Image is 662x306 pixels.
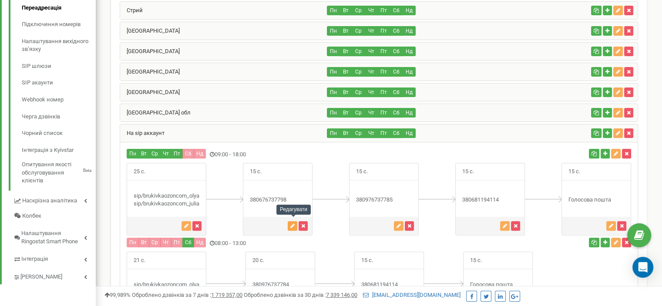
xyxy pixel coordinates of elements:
button: Пн [327,47,340,56]
div: sip/brukivkaozoncom_olya [127,281,206,289]
span: Оброблено дзвінків за 7 днів : [132,292,242,298]
button: Пт [377,26,390,36]
span: Оброблено дзвінків за 30 днів : [244,292,357,298]
button: Нд [403,26,416,36]
button: Сб [390,87,403,97]
a: Колбек [13,208,96,224]
span: Наскрізна аналітика [22,197,77,205]
button: Сб [390,128,403,138]
span: 15 с. [562,163,587,180]
button: Пт [377,47,390,56]
button: Нд [403,108,416,118]
button: Чт [365,6,378,15]
button: Пт [377,6,390,15]
button: Чт [365,128,378,138]
div: 380976737784 [246,281,315,289]
a: Черга дзвінків [22,108,96,125]
button: Нд [403,6,416,15]
button: Ср [149,238,161,247]
span: 20 с. [246,252,271,269]
button: Вт [339,108,353,118]
div: 09:00 - 18:00 [120,149,465,161]
span: Інтеграція [21,255,48,263]
u: 7 339 146,00 [326,292,357,298]
button: Вт [339,87,353,97]
button: Чт [160,238,171,247]
a: SIP акаунти [22,74,96,91]
button: Ср [352,6,365,15]
button: Пн [327,6,340,15]
div: sip/brukivkaozoncom_olya sip/brukivkaozoncom_julia [127,192,206,208]
button: Сб [390,26,403,36]
a: [GEOGRAPHIC_DATA] [120,89,180,95]
a: [GEOGRAPHIC_DATA] обл [120,109,191,116]
button: Нд [403,87,416,97]
button: Ср [352,128,365,138]
a: Підключення номерів [22,16,96,33]
span: 15 с. [464,252,488,269]
a: Опитування якості обслуговування клієнтівBeta [22,158,96,185]
button: Сб [390,67,403,77]
a: [GEOGRAPHIC_DATA] [120,68,180,75]
button: Чт [365,47,378,56]
button: Вт [138,149,149,158]
span: 15 с. [349,163,374,180]
button: Чт [365,26,378,36]
a: Чорний список [22,125,96,142]
a: [EMAIL_ADDRESS][DOMAIN_NAME] [363,292,460,298]
button: Пт [377,128,390,138]
span: 21 с. [127,252,152,269]
button: Ср [352,26,365,36]
button: Пт [171,238,183,247]
button: Сб [182,238,194,247]
button: Сб [182,149,194,158]
button: Сб [390,47,403,56]
button: Вт [339,67,353,77]
div: Голосова пошта [562,196,631,204]
button: Пт [377,87,390,97]
button: Ср [352,67,365,77]
a: [PERSON_NAME] [13,267,96,285]
div: 380676737798 [243,196,312,204]
button: Чт [365,108,378,118]
button: Ср [352,87,365,97]
a: Налаштування вихідного зв’язку [22,33,96,58]
button: Вт [339,47,353,56]
button: Нд [403,47,416,56]
div: 380681194114 [355,281,423,289]
a: Наскрізна аналітика [13,191,96,208]
button: Вт [339,26,353,36]
button: Сб [390,108,403,118]
div: Голосова пошта [464,281,532,289]
span: 99,989% [104,292,131,298]
a: Інтеграція з Kyivstar [22,142,96,159]
button: Нд [194,238,206,247]
div: Open Intercom Messenger [632,257,653,278]
div: 380681194114 [456,196,524,204]
button: Нд [194,149,206,158]
button: Пн [127,149,139,158]
a: Інтеграція [13,249,96,267]
button: Пн [327,128,340,138]
button: Чт [365,67,378,77]
button: Пн [127,238,139,247]
div: 08:00 - 13:00 [120,238,465,249]
a: Webhook номер [22,91,96,108]
button: Ср [149,149,161,158]
span: Налаштування Ringostat Smart Phone [21,229,84,245]
span: 15 с. [456,163,481,180]
span: [PERSON_NAME] [20,273,62,281]
a: [GEOGRAPHIC_DATA] [120,48,180,54]
button: Пт [171,149,183,158]
button: Чт [160,149,171,158]
u: 1 719 357,00 [211,292,242,298]
span: 15 с. [243,163,268,180]
button: Чт [365,87,378,97]
button: Вт [339,6,353,15]
button: Ср [352,108,365,118]
div: 380976737785 [349,196,418,204]
button: Пт [377,108,390,118]
button: Пт [377,67,390,77]
a: Налаштування Ringostat Smart Phone [13,223,96,249]
a: Стрий [120,7,143,13]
